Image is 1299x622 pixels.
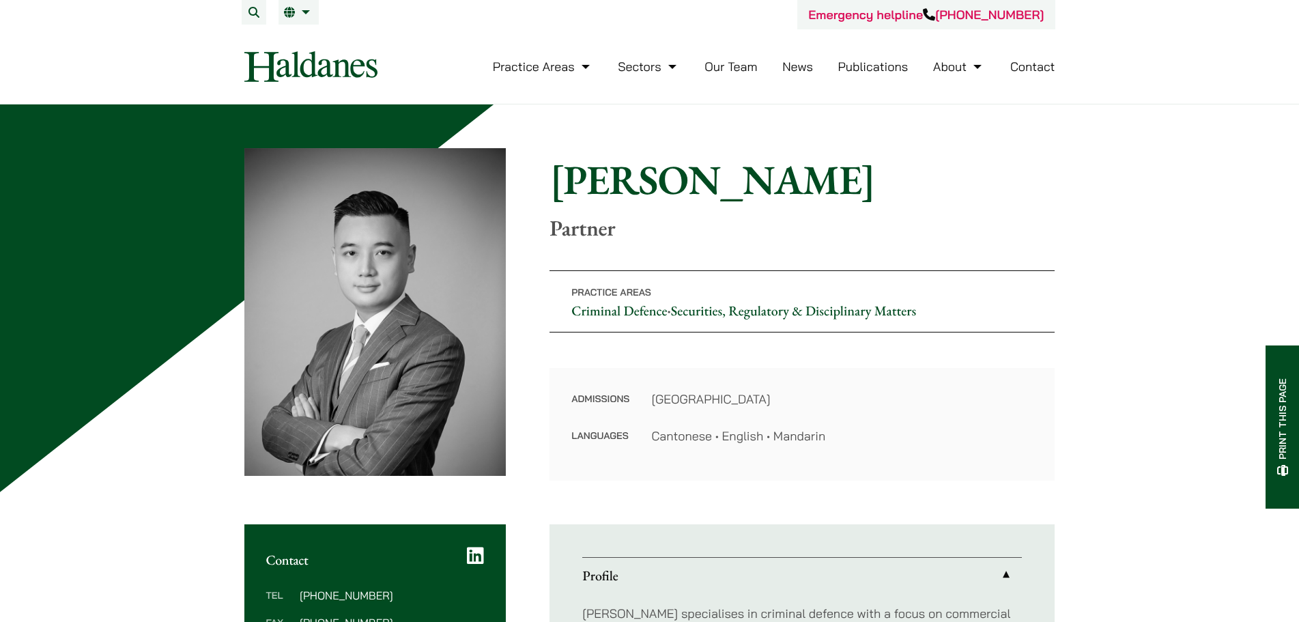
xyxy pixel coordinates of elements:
a: Securities, Regulatory & Disciplinary Matters [671,302,916,320]
span: Practice Areas [571,286,651,298]
a: Emergency helpline[PHONE_NUMBER] [808,7,1044,23]
dd: Cantonese • English • Mandarin [651,427,1033,445]
a: Our Team [704,59,757,74]
dd: [GEOGRAPHIC_DATA] [651,390,1033,408]
h2: Contact [266,552,485,568]
a: Practice Areas [493,59,593,74]
a: Sectors [618,59,679,74]
dt: Tel [266,590,294,617]
p: • [549,270,1055,333]
a: About [933,59,985,74]
p: Partner [549,215,1055,241]
dd: [PHONE_NUMBER] [300,590,484,601]
a: Contact [1010,59,1055,74]
a: Criminal Defence [571,302,667,320]
dt: Admissions [571,390,629,427]
dt: Languages [571,427,629,445]
a: EN [284,7,313,18]
img: Logo of Haldanes [244,51,377,82]
h1: [PERSON_NAME] [549,155,1055,204]
a: Publications [838,59,909,74]
a: News [782,59,813,74]
a: LinkedIn [467,546,484,565]
a: Profile [582,558,1022,593]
